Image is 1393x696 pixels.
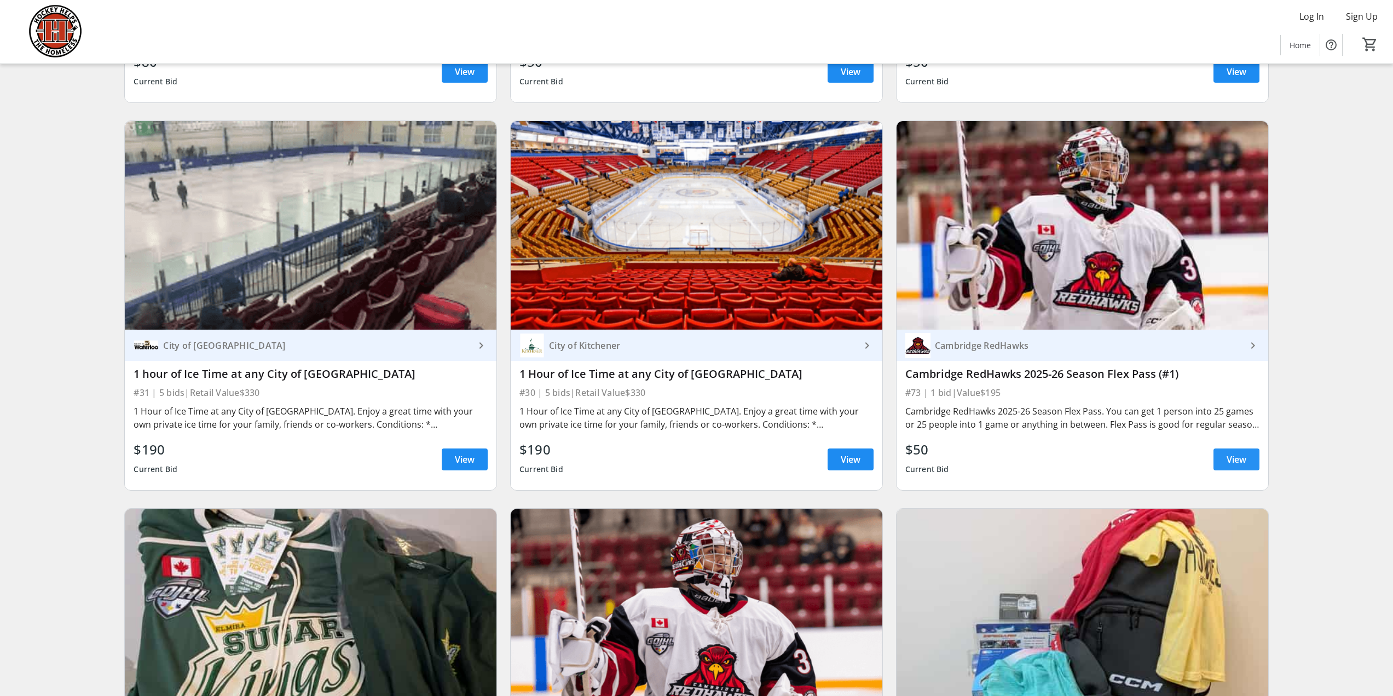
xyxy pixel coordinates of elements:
[442,61,488,83] a: View
[841,65,860,78] span: View
[134,459,177,479] div: Current Bid
[905,333,930,358] img: Cambridge RedHawks
[134,385,488,400] div: #31 | 5 bids | Retail Value $330
[1227,65,1246,78] span: View
[1213,61,1259,83] a: View
[7,4,104,59] img: Hockey Helps the Homeless's Logo
[1227,453,1246,466] span: View
[841,453,860,466] span: View
[1291,8,1333,25] button: Log In
[519,367,874,381] div: 1 Hour of Ice Time at any City of [GEOGRAPHIC_DATA]
[125,330,496,361] a: City of WaterlooCity of [GEOGRAPHIC_DATA]
[905,72,949,91] div: Current Bid
[519,440,563,459] div: $190
[828,61,874,83] a: View
[1346,10,1378,23] span: Sign Up
[511,121,882,330] img: 1 Hour of Ice Time at any City of Kitchener Arena
[1360,34,1380,54] button: Cart
[1246,339,1259,352] mat-icon: keyboard_arrow_right
[159,340,475,351] div: City of [GEOGRAPHIC_DATA]
[519,405,874,431] div: 1 Hour of Ice Time at any City of [GEOGRAPHIC_DATA]. Enjoy a great time with your own private ice...
[905,440,949,459] div: $50
[1290,39,1311,51] span: Home
[930,340,1246,351] div: Cambridge RedHawks
[519,72,563,91] div: Current Bid
[511,330,882,361] a: City of KitchenerCity of Kitchener
[1337,8,1386,25] button: Sign Up
[455,453,475,466] span: View
[1213,448,1259,470] a: View
[519,385,874,400] div: #30 | 5 bids | Retail Value $330
[125,121,496,330] img: 1 hour of Ice Time at any City of Waterloo Arena
[905,405,1259,431] div: Cambridge RedHawks 2025-26 Season Flex Pass. You can get 1 person into 25 games or 25 people into...
[519,333,545,358] img: City of Kitchener
[455,65,475,78] span: View
[442,448,488,470] a: View
[897,330,1268,361] a: Cambridge RedHawksCambridge RedHawks
[1299,10,1324,23] span: Log In
[905,459,949,479] div: Current Bid
[134,440,177,459] div: $190
[134,367,488,381] div: 1 hour of Ice Time at any City of [GEOGRAPHIC_DATA]
[475,339,488,352] mat-icon: keyboard_arrow_right
[134,72,177,91] div: Current Bid
[828,448,874,470] a: View
[1320,34,1342,56] button: Help
[905,367,1259,381] div: Cambridge RedHawks 2025-26 Season Flex Pass (#1)
[897,121,1268,330] img: Cambridge RedHawks 2025-26 Season Flex Pass (#1)
[545,340,860,351] div: City of Kitchener
[134,405,488,431] div: 1 Hour of Ice Time at any City of [GEOGRAPHIC_DATA]. Enjoy a great time with your own private ice...
[134,333,159,358] img: City of Waterloo
[905,385,1259,400] div: #73 | 1 bid | Value $195
[519,459,563,479] div: Current Bid
[860,339,874,352] mat-icon: keyboard_arrow_right
[1281,35,1320,55] a: Home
